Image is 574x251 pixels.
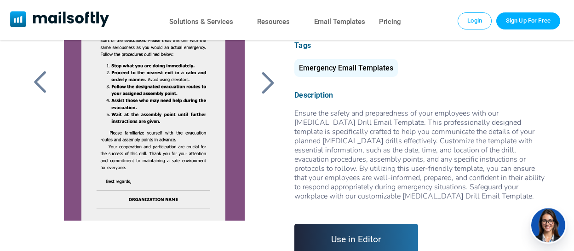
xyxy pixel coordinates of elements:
div: Tags [294,41,545,50]
a: Back [257,70,280,94]
a: Login [458,12,492,29]
div: Ensure the safety and preparedness of your employees with our [MEDICAL_DATA] Drill Email Template... [294,109,545,210]
a: Solutions & Services [169,15,233,29]
a: Resources [257,15,290,29]
a: Email Templates [314,15,365,29]
a: Emergency Email Templates [294,67,398,71]
a: Trial [496,12,560,29]
a: Pricing [379,15,401,29]
div: Emergency Email Templates [294,59,398,77]
a: Back [29,70,52,94]
a: Mailsoftly [10,11,109,29]
div: Description [294,91,545,99]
